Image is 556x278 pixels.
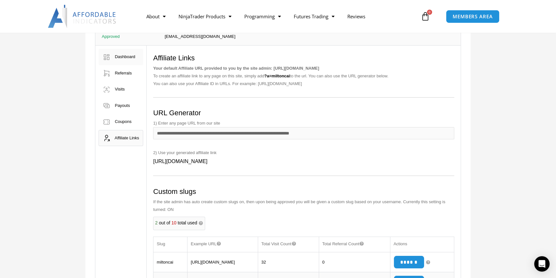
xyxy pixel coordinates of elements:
span: Slug [157,241,165,246]
a: Futures Trading [287,9,341,24]
span: 2 [155,220,158,225]
a: Programming [238,9,287,24]
strong: total used [178,220,197,225]
p: Approved [102,34,126,39]
td: [URL][DOMAIN_NAME] [187,252,258,272]
span: Visits [115,87,125,91]
span: Actions [394,241,407,246]
span: Total Referral Count [322,241,364,246]
span: Example URL [191,241,221,246]
td: 0 [319,252,390,272]
span: Referrals [115,71,132,75]
td: miltoncai [153,252,187,272]
span: Coupons [115,119,132,124]
p: If the site admin has auto create custom slugs on, then upon being approved you will be given a c... [153,198,454,213]
a: Visits [99,81,143,98]
span: Payouts [115,103,130,108]
a: Referrals [99,65,143,82]
p: You can also use your Affiliate ID in URLs. For example: [URL][DOMAIN_NAME] [153,80,454,88]
span: Total Visit Count [261,241,296,246]
a: Reviews [341,9,372,24]
a: 0 [411,7,439,26]
a: MEMBERS AREA [446,10,500,23]
span: 10 [171,220,177,225]
span: [URL][DOMAIN_NAME] [153,159,207,164]
h2: Affiliate Links [153,54,454,63]
p: To create an affiliate link to any page on this site, simply add to the url. You can also use the... [153,72,454,80]
a: Affiliate Links [99,130,143,146]
td: 32 [258,252,319,272]
strong: Your default Affiliate URL provided to you by the site admin: [URL][DOMAIN_NAME] [153,66,319,71]
span: 0 [427,10,432,15]
a: About [140,9,172,24]
span: MEMBERS AREA [453,14,493,19]
div: Open Intercom Messenger [534,256,550,272]
span: Dashboard [115,54,135,59]
p: 1) Enter any page URL from our site [153,119,454,127]
img: LogoAI | Affordable Indicators – NinjaTrader [48,5,117,28]
h2: URL Generator [153,109,454,118]
a: Payouts [99,98,143,114]
a: Dashboard [99,49,143,65]
h2: Custom slugs [153,187,454,196]
span: Affiliate Links [115,135,139,140]
a: Coupons [99,114,143,130]
p: [EMAIL_ADDRESS][DOMAIN_NAME] [165,34,235,39]
p: 2) Use your generated affiliate link [153,149,454,157]
strong: ?a=miltoncai [264,74,290,78]
nav: Menu [140,9,419,24]
strong: out of [159,220,170,225]
a: NinjaTrader Products [172,9,238,24]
